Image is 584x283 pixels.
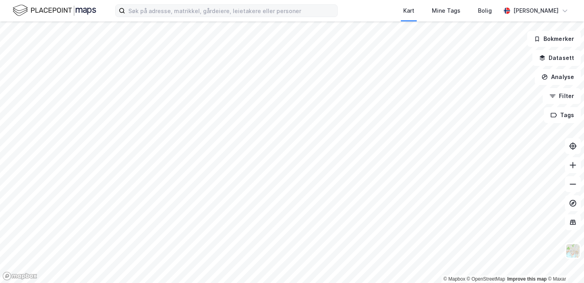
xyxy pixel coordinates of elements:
div: Kart [403,6,414,15]
div: Mine Tags [432,6,460,15]
div: Kontrollprogram for chat [544,245,584,283]
img: logo.f888ab2527a4732fd821a326f86c7f29.svg [13,4,96,17]
iframe: Chat Widget [544,245,584,283]
input: Søk på adresse, matrikkel, gårdeiere, leietakere eller personer [125,5,337,17]
div: [PERSON_NAME] [513,6,559,15]
div: Bolig [478,6,492,15]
